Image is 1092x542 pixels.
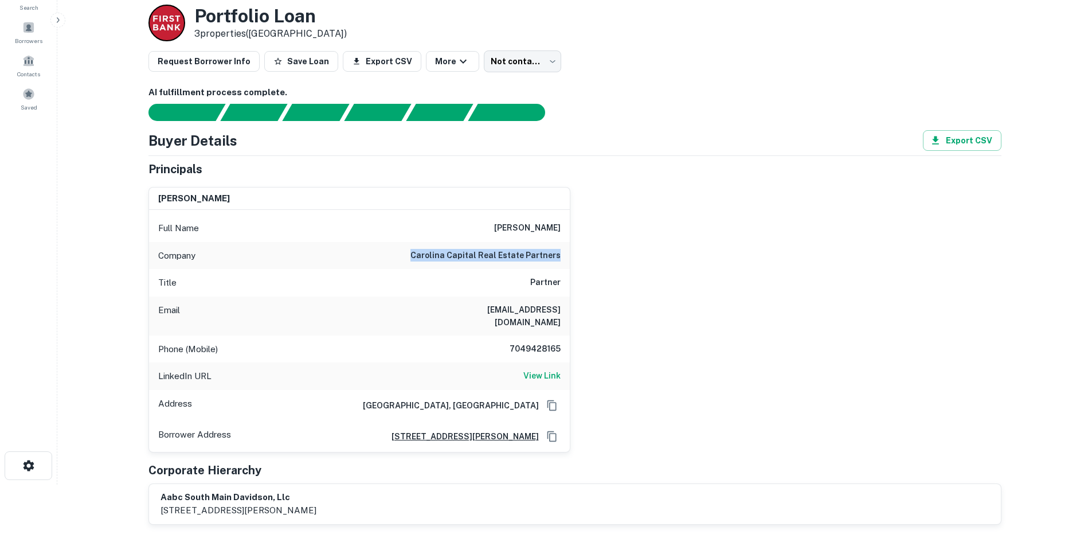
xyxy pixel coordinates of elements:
[148,462,261,479] h5: Corporate Hierarchy
[161,491,316,504] h6: aabc south main davidson, llc
[492,342,561,356] h6: 7049428165
[523,369,561,382] h6: View Link
[282,104,349,121] div: Documents found, AI parsing details...
[158,221,199,235] p: Full Name
[148,130,237,151] h4: Buyer Details
[158,342,218,356] p: Phone (Mobile)
[543,397,561,414] button: Copy Address
[158,303,180,329] p: Email
[161,504,316,517] p: [STREET_ADDRESS][PERSON_NAME]
[543,428,561,445] button: Copy Address
[344,104,411,121] div: Principals found, AI now looking for contact information...
[382,430,539,443] a: [STREET_ADDRESS][PERSON_NAME]
[17,69,40,79] span: Contacts
[426,51,479,72] button: More
[530,276,561,290] h6: Partner
[354,399,539,412] h6: [GEOGRAPHIC_DATA], [GEOGRAPHIC_DATA]
[158,276,177,290] p: Title
[194,5,347,27] h3: Portfolio Loan
[923,130,1001,151] button: Export CSV
[484,50,561,72] div: Not contacted
[15,36,42,45] span: Borrowers
[158,397,192,414] p: Address
[21,103,37,112] span: Saved
[135,104,221,121] div: Sending borrower request to AI...
[158,369,212,383] p: LinkedIn URL
[494,221,561,235] h6: [PERSON_NAME]
[148,86,1001,99] h6: AI fulfillment process complete.
[148,161,202,178] h5: Principals
[148,51,260,72] button: Request Borrower Info
[194,27,347,41] p: 3 properties ([GEOGRAPHIC_DATA])
[264,51,338,72] button: Save Loan
[158,249,195,263] p: Company
[406,104,473,121] div: Principals found, still searching for contact information. This may take time...
[19,3,38,12] span: Search
[158,192,230,205] h6: [PERSON_NAME]
[1035,450,1092,505] iframe: Chat Widget
[343,51,421,72] button: Export CSV
[3,17,54,48] a: Borrowers
[3,83,54,114] a: Saved
[410,249,561,263] h6: carolina capital real estate partners
[523,369,561,383] a: View Link
[158,428,231,445] p: Borrower Address
[468,104,559,121] div: AI fulfillment process complete.
[220,104,287,121] div: Your request is received and processing...
[3,50,54,81] a: Contacts
[423,303,561,329] h6: [EMAIL_ADDRESS][DOMAIN_NAME]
